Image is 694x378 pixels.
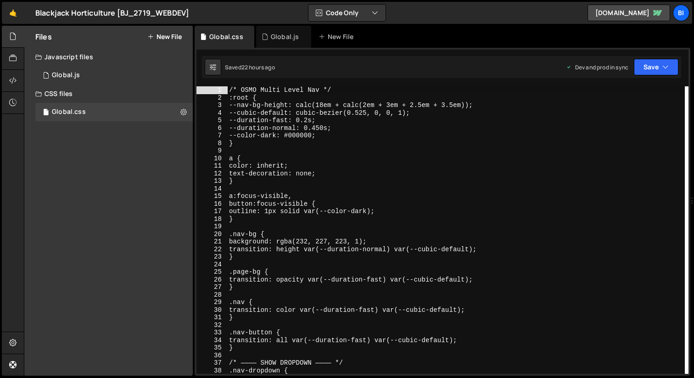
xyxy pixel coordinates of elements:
[241,63,275,71] div: 22 hours ago
[308,5,386,21] button: Code Only
[196,109,228,117] div: 4
[196,231,228,238] div: 20
[2,2,24,24] a: 🤙
[196,268,228,276] div: 25
[271,32,299,41] div: Global.js
[319,32,357,41] div: New File
[196,352,228,360] div: 36
[196,306,228,314] div: 30
[196,117,228,124] div: 5
[196,140,228,147] div: 8
[24,48,193,66] div: Javascript files
[566,63,628,71] div: Dev and prod in sync
[196,283,228,291] div: 27
[588,5,670,21] a: [DOMAIN_NAME]
[196,200,228,208] div: 16
[196,124,228,132] div: 6
[196,223,228,231] div: 19
[196,170,228,178] div: 12
[35,103,193,121] div: 16258/43966.css
[196,162,228,170] div: 11
[196,299,228,306] div: 29
[196,185,228,193] div: 14
[52,71,80,79] div: Global.js
[196,86,228,94] div: 1
[196,359,228,367] div: 37
[196,177,228,185] div: 13
[225,63,275,71] div: Saved
[196,94,228,102] div: 2
[196,192,228,200] div: 15
[196,132,228,140] div: 7
[673,5,689,21] a: Bi
[196,261,228,269] div: 24
[35,7,189,18] div: Blackjack Horticulture [BJ_2719_WEBDEV]
[196,291,228,299] div: 28
[24,85,193,103] div: CSS files
[35,66,193,85] div: 16258/43868.js
[196,276,228,284] div: 26
[196,344,228,352] div: 35
[196,215,228,223] div: 18
[196,329,228,337] div: 33
[196,367,228,375] div: 38
[196,314,228,322] div: 31
[196,155,228,163] div: 10
[196,322,228,329] div: 32
[196,147,228,155] div: 9
[35,32,52,42] h2: Files
[196,337,228,344] div: 34
[209,32,243,41] div: Global.css
[196,253,228,261] div: 23
[196,246,228,254] div: 22
[634,59,678,75] button: Save
[196,208,228,215] div: 17
[147,33,182,40] button: New File
[196,238,228,246] div: 21
[196,102,228,109] div: 3
[52,108,86,116] div: Global.css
